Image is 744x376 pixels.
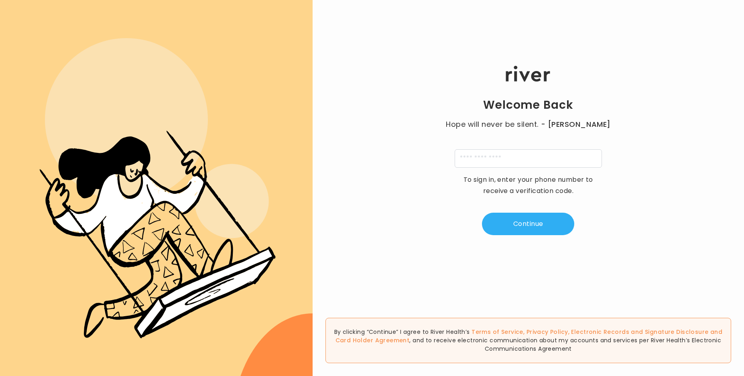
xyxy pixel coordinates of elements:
[458,174,598,197] p: To sign in, enter your phone number to receive a verification code.
[409,336,721,353] span: , and to receive electronic communication about my accounts and services per River Health’s Elect...
[325,318,731,363] div: By clicking “Continue” I agree to River Health’s
[526,328,568,336] a: Privacy Policy
[482,213,574,235] button: Continue
[335,328,723,344] span: , , and
[472,328,523,336] a: Terms of Service
[571,328,708,336] a: Electronic Records and Signature Disclosure
[483,98,573,112] h1: Welcome Back
[541,119,611,130] span: - [PERSON_NAME]
[335,336,410,344] a: Card Holder Agreement
[438,119,618,130] p: Hope will never be silent.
